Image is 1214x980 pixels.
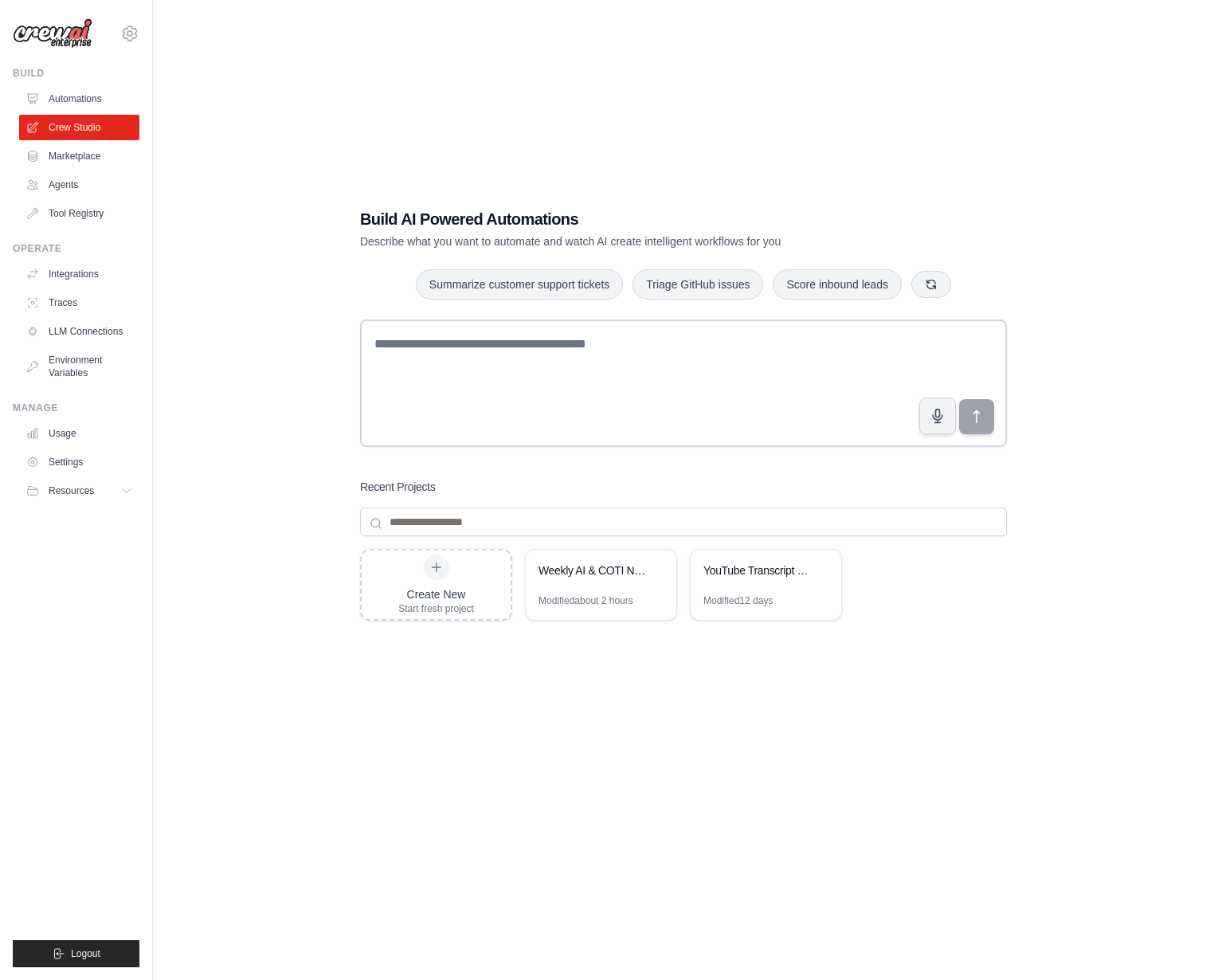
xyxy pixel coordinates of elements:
[19,449,139,475] a: Settings
[13,18,92,49] img: Logo
[19,290,139,316] a: Traces
[49,484,94,497] span: Resources
[538,563,648,578] div: Weekly AI & COTI Newsletter Automation
[398,586,474,602] div: Create New
[360,208,895,230] h1: Build AI Powered Automations
[13,67,139,80] div: Build
[71,947,100,960] span: Logout
[632,269,763,300] button: Triage GitHub issues
[19,319,139,344] a: LLM Connections
[360,233,895,249] p: Describe what you want to automate and watch AI create intelligent workflows for you
[703,563,813,578] div: YouTube Transcript Extractor
[19,115,139,140] a: Crew Studio
[703,594,773,607] div: Modified 12 days
[13,940,139,967] button: Logout
[19,347,139,386] a: Environment Variables
[919,398,956,434] button: Click to speak your automation idea
[19,201,139,226] a: Tool Registry
[416,269,623,300] button: Summarize customer support tickets
[360,479,436,495] h3: Recent Projects
[19,143,139,169] a: Marketplace
[538,594,633,607] div: Modified about 2 hours
[13,242,139,255] div: Operate
[398,602,474,615] div: Start fresh project
[19,478,139,504] button: Resources
[19,261,139,287] a: Integrations
[773,269,902,300] button: Score inbound leads
[911,271,951,298] button: Get new suggestions
[19,86,139,112] a: Automations
[13,402,139,414] div: Manage
[19,172,139,198] a: Agents
[19,421,139,446] a: Usage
